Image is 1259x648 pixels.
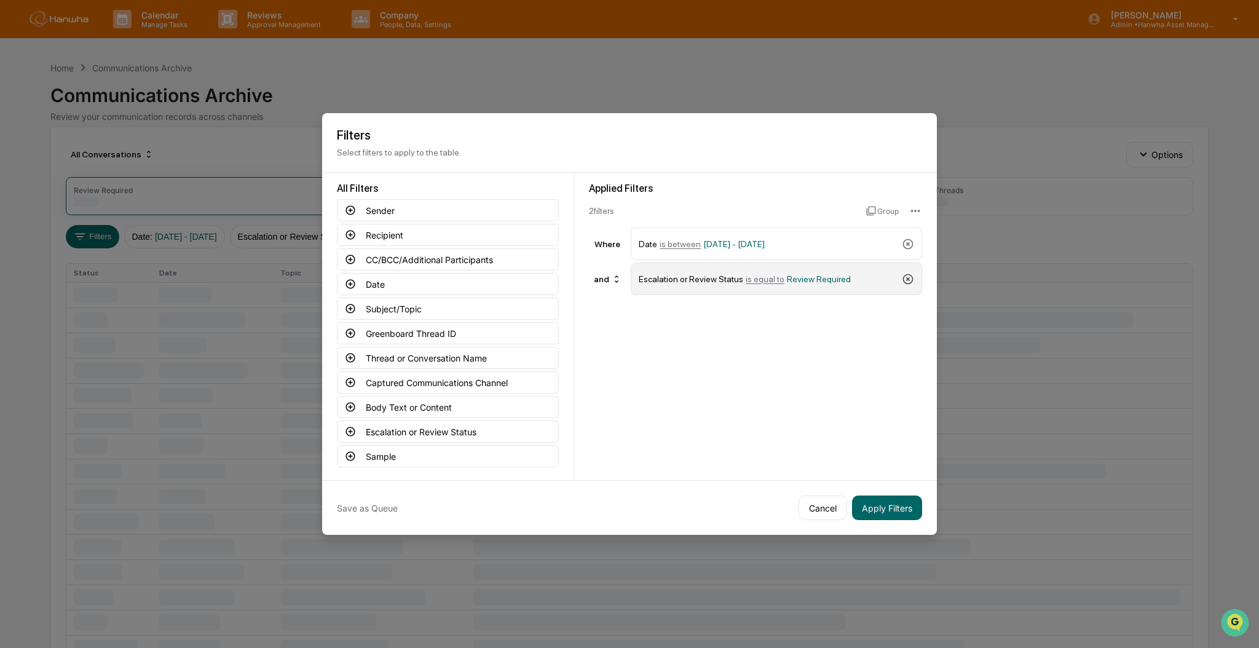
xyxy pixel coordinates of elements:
button: Group [866,201,899,221]
iframe: Open customer support [1220,607,1253,641]
button: Greenboard Thread ID [337,322,559,344]
span: Data Lookup [25,178,77,191]
button: Escalation or Review Status [337,421,559,443]
span: Pylon [122,208,149,218]
p: How can we help? [12,26,224,45]
div: 2 filter s [589,206,856,216]
div: Escalation or Review Status [639,268,897,290]
button: Subject/Topic [337,298,559,320]
a: 🔎Data Lookup [7,173,82,196]
button: Sample [337,445,559,467]
a: 🖐️Preclearance [7,150,84,172]
button: Start new chat [209,98,224,113]
button: Body Text or Content [337,396,559,418]
img: 1746055101610-c473b297-6a78-478c-a979-82029cc54cd1 [12,94,34,116]
span: Attestations [101,155,152,167]
button: Date [337,273,559,295]
div: Applied Filters [589,183,922,194]
button: Sender [337,199,559,221]
span: is between [660,239,701,249]
button: CC/BCC/Additional Participants [337,248,559,271]
h2: Filters [337,128,922,143]
div: Date [639,233,897,255]
div: 🖐️ [12,156,22,166]
a: Powered byPylon [87,208,149,218]
button: Apply Filters [852,496,922,520]
button: Cancel [799,496,847,520]
button: Captured Communications Channel [337,371,559,393]
p: Select filters to apply to the table. [337,148,922,157]
a: 🗄️Attestations [84,150,157,172]
span: Review Required [787,274,851,284]
button: Save as Queue [337,496,398,520]
div: 🗄️ [89,156,99,166]
button: Recipient [337,224,559,246]
span: is equal to [746,274,784,284]
div: Where [589,239,626,249]
div: and [589,269,626,289]
div: All Filters [337,183,559,194]
span: [DATE] - [DATE] [703,239,765,249]
div: We're available if you need us! [42,106,156,116]
div: 🔎 [12,180,22,189]
div: Start new chat [42,94,202,106]
span: Preclearance [25,155,79,167]
button: Thread or Conversation Name [337,347,559,369]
